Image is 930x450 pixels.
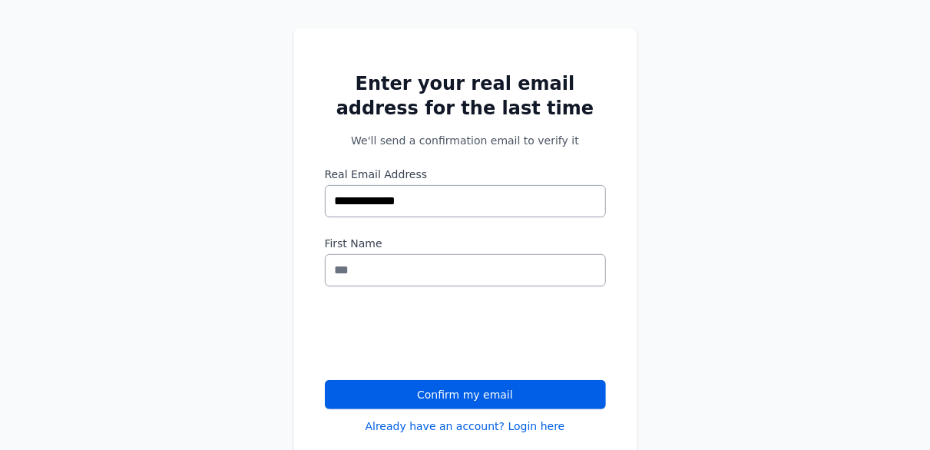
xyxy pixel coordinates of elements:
label: Real Email Address [325,167,606,182]
button: Confirm my email [325,380,606,409]
p: We'll send a confirmation email to verify it [325,133,606,148]
h2: Enter your real email address for the last time [325,71,606,121]
iframe: reCAPTCHA [325,305,558,365]
a: Already have an account? Login here [366,419,565,434]
label: First Name [325,236,606,251]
